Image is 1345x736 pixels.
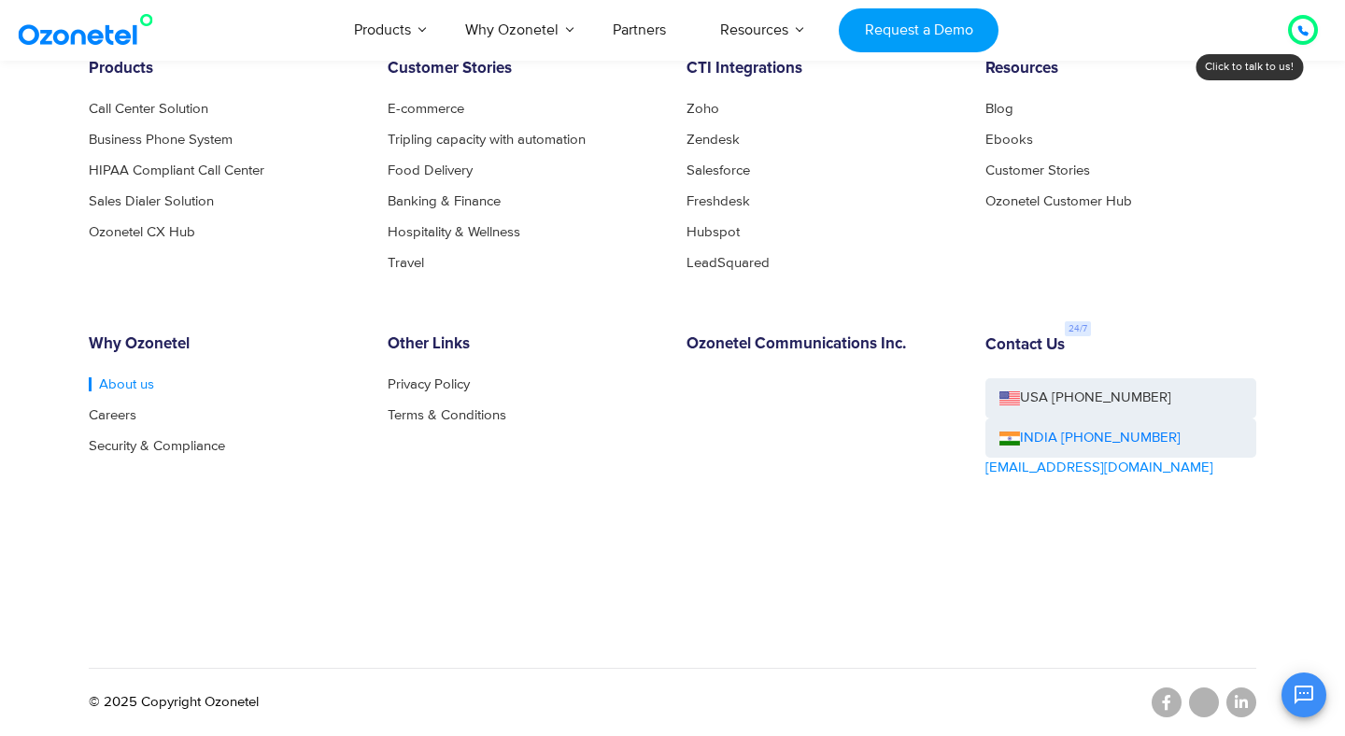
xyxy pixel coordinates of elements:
[388,60,658,78] h6: Customer Stories
[89,163,264,177] a: HIPAA Compliant Call Center
[687,60,957,78] h6: CTI Integrations
[388,133,586,147] a: Tripling capacity with automation
[388,163,473,177] a: Food Delivery
[687,163,750,177] a: Salesforce
[89,335,360,354] h6: Why Ozonetel
[687,133,740,147] a: Zendesk
[388,408,506,422] a: Terms & Conditions
[985,60,1256,78] h6: Resources
[89,133,233,147] a: Business Phone System
[89,225,195,239] a: Ozonetel CX Hub
[985,133,1033,147] a: Ebooks
[839,8,998,52] a: Request a Demo
[985,163,1090,177] a: Customer Stories
[89,194,214,208] a: Sales Dialer Solution
[388,102,464,116] a: E-commerce
[388,335,658,354] h6: Other Links
[388,256,424,270] a: Travel
[687,335,957,354] h6: Ozonetel Communications Inc.
[388,225,520,239] a: Hospitality & Wellness
[388,194,501,208] a: Banking & Finance
[89,692,259,714] p: © 2025 Copyright Ozonetel
[999,391,1020,405] img: us-flag.png
[89,377,154,391] a: About us
[89,102,208,116] a: Call Center Solution
[1281,672,1326,717] button: Open chat
[985,102,1013,116] a: Blog
[985,336,1065,355] h6: Contact Us
[687,102,719,116] a: Zoho
[388,377,470,391] a: Privacy Policy
[89,60,360,78] h6: Products
[687,256,770,270] a: LeadSquared
[89,439,225,453] a: Security & Compliance
[999,428,1181,449] a: INDIA [PHONE_NUMBER]
[999,432,1020,446] img: ind-flag.png
[687,225,740,239] a: Hubspot
[985,458,1213,479] a: [EMAIL_ADDRESS][DOMAIN_NAME]
[89,408,136,422] a: Careers
[985,378,1256,418] a: USA [PHONE_NUMBER]
[687,194,750,208] a: Freshdesk
[985,194,1132,208] a: Ozonetel Customer Hub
